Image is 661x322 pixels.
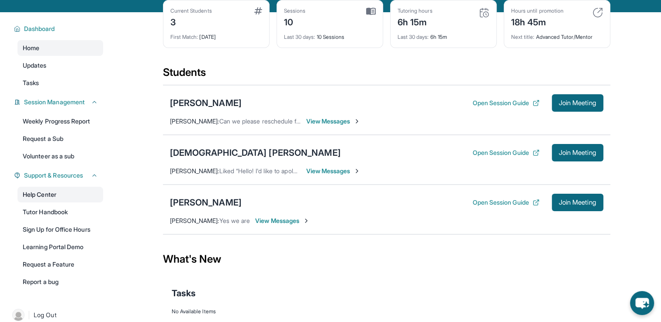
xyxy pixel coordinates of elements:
span: Join Meeting [559,150,596,155]
a: Home [17,40,103,56]
span: View Messages [255,216,310,225]
span: Updates [23,61,47,70]
a: Sign Up for Office Hours [17,222,103,237]
span: Join Meeting [559,200,596,205]
div: Current Students [170,7,212,14]
button: Join Meeting [552,194,603,211]
a: Updates [17,58,103,73]
div: [DATE] [170,28,262,41]
div: Hours until promotion [511,7,564,14]
div: 18h 45m [511,14,564,28]
span: [PERSON_NAME] : [170,167,219,175]
a: Weekly Progress Report [17,113,103,129]
div: [PERSON_NAME] [170,97,242,109]
span: | [28,310,30,320]
button: Join Meeting [552,94,603,112]
div: What's New [163,240,610,278]
button: Dashboard [21,24,98,33]
a: Learning Portal Demo [17,239,103,255]
span: Last 30 days : [398,34,429,40]
button: Support & Resources [21,171,98,180]
div: Sessions [284,7,306,14]
img: card [592,7,603,18]
span: [PERSON_NAME] : [170,117,219,125]
span: Session Management [24,98,85,106]
span: [PERSON_NAME] : [170,217,219,224]
a: Help Center [17,187,103,202]
a: Tutor Handbook [17,204,103,220]
img: card [366,7,376,15]
a: Report a bug [17,274,103,290]
div: 6h 15m [398,14,433,28]
a: Tasks [17,75,103,91]
button: chat-button [630,291,654,315]
span: Next title : [511,34,535,40]
div: 3 [170,14,212,28]
span: Dashboard [24,24,55,33]
div: Students [163,65,610,85]
button: Open Session Guide [472,198,539,207]
span: Last 30 days : [284,34,315,40]
span: Tasks [172,287,196,299]
span: Yes we are [219,217,250,224]
div: No Available Items [172,308,602,315]
div: [DEMOGRAPHIC_DATA] [PERSON_NAME] [170,147,341,159]
img: user-img [12,309,24,321]
img: Chevron-Right [353,168,360,175]
span: Can we please reschedule for [DATE]? [219,117,326,125]
span: Join Meeting [559,100,596,106]
div: Advanced Tutor/Mentor [511,28,603,41]
button: Join Meeting [552,144,603,161]
span: Tasks [23,79,39,87]
a: Request a Feature [17,257,103,272]
div: 10 Sessions [284,28,376,41]
div: [PERSON_NAME] [170,196,242,209]
img: card [479,7,489,18]
button: Session Management [21,98,98,106]
a: Volunteer as a sub [17,148,103,164]
button: Open Session Guide [472,148,539,157]
button: Open Session Guide [472,99,539,107]
span: View Messages [306,167,361,175]
span: Home [23,44,39,52]
span: First Match : [170,34,198,40]
img: Chevron-Right [303,217,310,224]
span: View Messages [306,117,361,126]
img: Chevron-Right [353,118,360,125]
span: Log Out [34,311,56,319]
div: 6h 15m [398,28,489,41]
img: card [254,7,262,14]
div: 10 [284,14,306,28]
a: Request a Sub [17,131,103,147]
span: Support & Resources [24,171,83,180]
div: Tutoring hours [398,7,433,14]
